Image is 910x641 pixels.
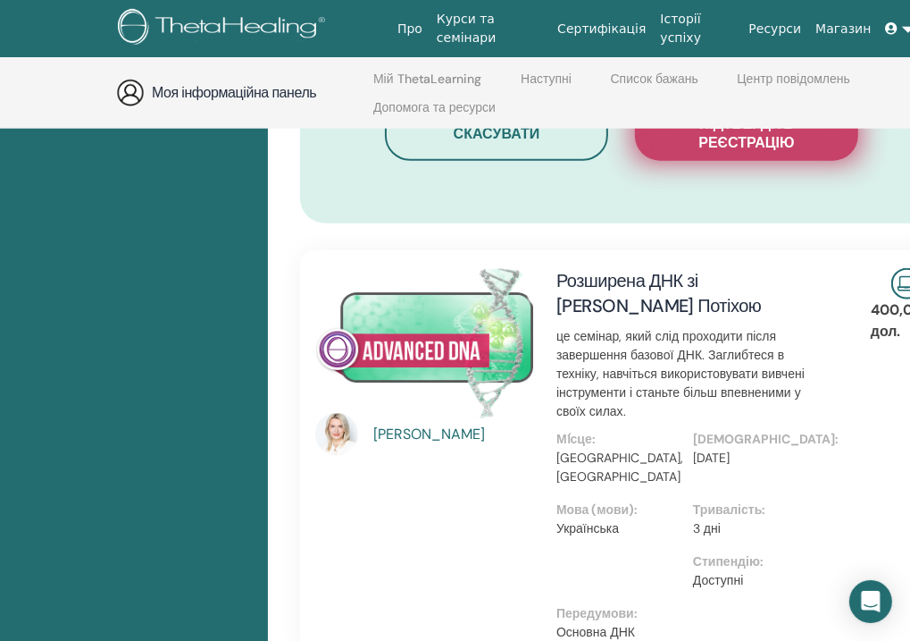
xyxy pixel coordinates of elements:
[556,327,830,421] p: це семінар, який слід проходити після завершення базової ДНК. Заглибтеся в техніку, навчіться вик...
[556,604,830,623] p: Передумови:
[385,105,608,161] button: Скасувати
[693,552,819,571] p: Стипендію:
[742,13,809,46] a: Ресурси
[315,268,535,418] img: Удосконалена ДНК
[550,13,653,46] a: Сертифікація
[521,72,572,100] a: Наступні
[737,72,850,100] a: Центр повідомлень
[693,501,819,519] p: Тривалість:
[693,519,819,538] p: 3 дні
[374,424,539,445] a: [PERSON_NAME]
[693,449,819,468] p: [DATE]
[693,430,819,449] p: [DEMOGRAPHIC_DATA]:
[556,449,682,486] p: [GEOGRAPHIC_DATA], [GEOGRAPHIC_DATA]
[373,100,496,129] a: Допомога та ресурси
[390,13,430,46] a: Про
[373,72,482,100] a: Мій ThetaLearning
[315,413,358,456] img: default.jpg
[693,571,819,590] p: Доступні
[556,519,682,538] p: Українська
[635,105,858,161] button: Підтвердіть реєстрацію
[808,13,878,46] a: Магазин
[454,124,540,143] span: Скасувати
[430,3,550,55] a: Курси та семінари
[611,72,698,100] a: Список бажань
[118,9,331,49] img: logo.png
[556,269,761,317] a: Розширена ДНК зі [PERSON_NAME] Потіхою
[152,83,330,103] h3: Моя інформаційна панель
[849,580,892,623] div: Відкрийте Intercom Messenger
[657,114,836,152] span: Підтвердіть реєстрацію
[556,501,682,519] p: Мова (мови):
[556,430,682,449] p: Мі́сце:
[116,79,145,107] img: generic-user-icon.jpg
[654,3,742,55] a: Історії успіху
